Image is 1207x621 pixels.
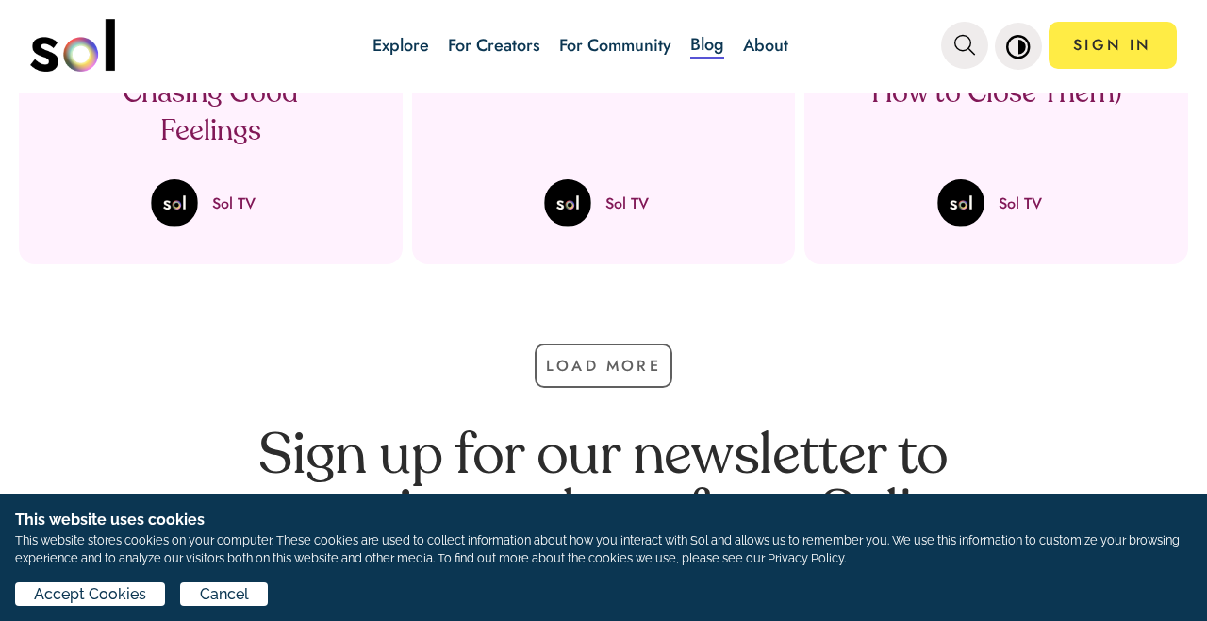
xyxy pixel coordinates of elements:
[448,33,540,58] a: For Creators
[605,193,649,214] p: Sol TV
[743,33,788,58] a: About
[15,582,165,606] button: Accept Cookies
[535,344,672,388] button: Load More
[212,193,256,214] p: Sol TV
[559,33,671,58] a: For Community
[34,583,146,606] span: Accept Cookies
[15,509,1192,531] h1: This website uses cookies
[30,19,115,72] img: logo
[1049,22,1177,69] a: SIGN IN
[15,531,1192,567] p: This website stores cookies on your computer. These cookies are used to collect information about...
[30,12,1177,78] nav: main navigation
[226,429,981,580] p: Sign up for our newsletter to receive updates from Sol!
[690,32,724,59] a: Blog
[999,193,1042,214] p: Sol TV
[180,582,267,606] button: Cancel
[200,583,249,606] span: Cancel
[372,33,429,58] a: Explore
